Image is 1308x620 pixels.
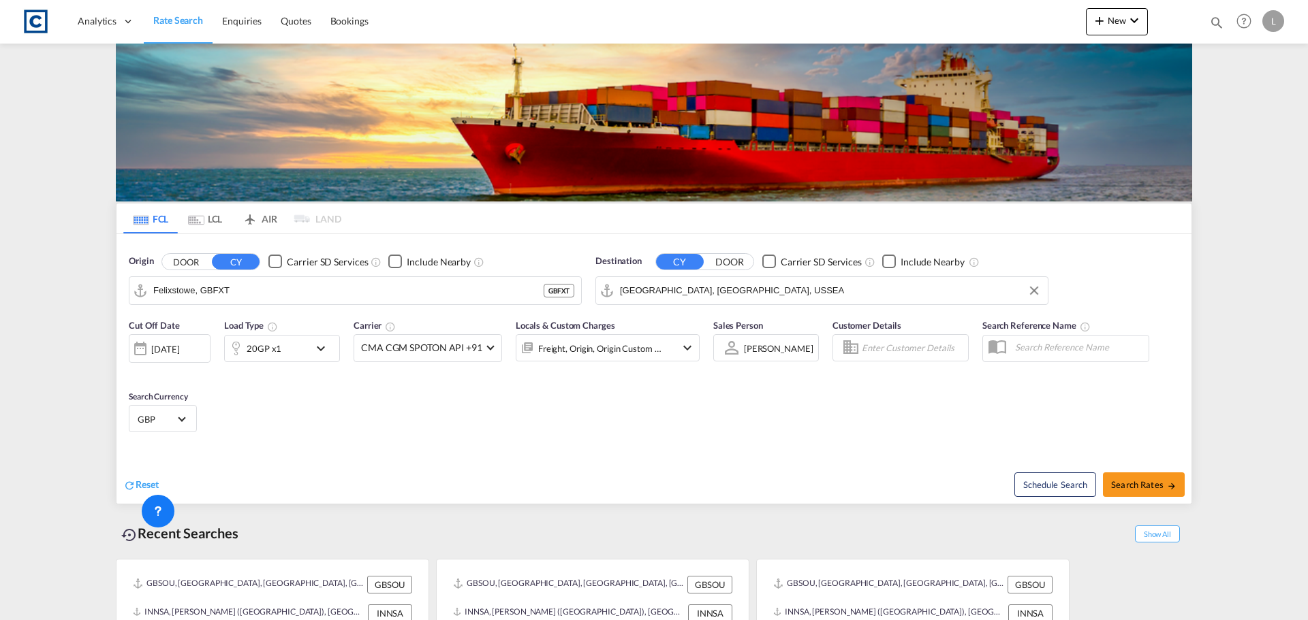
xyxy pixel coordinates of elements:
[162,254,210,270] button: DOOR
[687,576,732,593] div: GBSOU
[116,234,1192,504] div: Origin DOOR CY Checkbox No InkUnchecked: Search for CY (Container Yard) services for all selected...
[136,478,159,490] span: Reset
[882,255,965,269] md-checkbox: Checkbox No Ink
[371,257,381,267] md-icon: Unchecked: Search for CY (Container Yard) services for all selected carriers.Checked : Search for...
[538,339,662,358] div: Freight Origin Origin Custom Factory Stuffing
[473,257,484,267] md-icon: Unchecked: Ignores neighbouring ports when fetching rates.Checked : Includes neighbouring ports w...
[212,254,260,270] button: CY
[138,413,176,425] span: GBP
[832,320,901,331] span: Customer Details
[232,203,287,233] md-tab-item: AIR
[744,343,813,354] div: [PERSON_NAME]
[116,518,244,549] div: Recent Searches
[407,255,471,269] div: Include Nearby
[1008,337,1149,357] input: Search Reference Name
[706,254,753,270] button: DOOR
[1111,479,1177,490] span: Search Rates
[1167,481,1177,491] md-icon: icon-arrow-right
[222,15,262,27] span: Enquiries
[267,321,278,332] md-icon: icon-information-outline
[781,255,862,269] div: Carrier SD Services
[133,576,364,593] div: GBSOU, Southampton, United Kingdom, GB & Ireland, Europe
[516,334,700,361] div: Freight Origin Origin Custom Factory Stuffingicon-chevron-down
[773,576,1004,593] div: GBSOU, Southampton, United Kingdom, GB & Ireland, Europe
[1091,15,1142,26] span: New
[743,338,815,358] md-select: Sales Person: Lauren Prentice
[544,284,574,297] div: GBFXT
[129,277,581,304] md-input-container: Felixstowe, GBFXT
[78,14,116,28] span: Analytics
[1262,10,1284,32] div: L
[247,339,281,358] div: 20GP x1
[20,6,51,37] img: 1fdb9190129311efbfaf67cbb4249bed.jpeg
[453,576,684,593] div: GBSOU, Southampton, United Kingdom, GB & Ireland, Europe
[969,257,980,267] md-icon: Unchecked: Ignores neighbouring ports when fetching rates.Checked : Includes neighbouring ports w...
[1209,15,1224,30] md-icon: icon-magnify
[1091,12,1108,29] md-icon: icon-plus 400-fg
[313,340,336,357] md-icon: icon-chevron-down
[516,320,615,331] span: Locals & Custom Charges
[121,527,138,543] md-icon: icon-backup-restore
[713,320,763,331] span: Sales Person
[151,343,179,355] div: [DATE]
[136,409,189,429] md-select: Select Currency: £ GBPUnited Kingdom Pound
[1232,10,1262,34] div: Help
[129,334,211,363] div: [DATE]
[268,255,368,269] md-checkbox: Checkbox No Ink
[1135,525,1180,542] span: Show All
[354,320,396,331] span: Carrier
[1086,8,1148,35] button: icon-plus 400-fgNewicon-chevron-down
[762,255,862,269] md-checkbox: Checkbox No Ink
[129,255,153,268] span: Origin
[361,341,482,355] span: CMA CGM SPOTON API +91
[224,335,340,362] div: 20GP x1icon-chevron-down
[1232,10,1256,33] span: Help
[123,203,341,233] md-pagination-wrapper: Use the left and right arrow keys to navigate between tabs
[982,320,1091,331] span: Search Reference Name
[1008,576,1053,593] div: GBSOU
[1080,321,1091,332] md-icon: Your search will be saved by the below given name
[116,44,1192,201] img: LCL+%26+FCL+BACKGROUND.png
[129,361,139,380] md-datepicker: Select
[129,391,188,402] span: Search Currency
[1103,472,1185,497] button: Search Ratesicon-arrow-right
[388,255,471,269] md-checkbox: Checkbox No Ink
[385,321,396,332] md-icon: The selected Trucker/Carrierwill be displayed in the rate results If the rates are from another f...
[1024,280,1044,301] button: Clear Input
[656,254,704,270] button: CY
[367,576,412,593] div: GBSOU
[679,340,696,356] md-icon: icon-chevron-down
[123,478,159,493] div: icon-refreshReset
[224,320,278,331] span: Load Type
[901,255,965,269] div: Include Nearby
[865,257,875,267] md-icon: Unchecked: Search for CY (Container Yard) services for all selected carriers.Checked : Search for...
[596,277,1048,304] md-input-container: Seattle, WA, USSEA
[1126,12,1142,29] md-icon: icon-chevron-down
[1209,15,1224,35] div: icon-magnify
[123,203,178,233] md-tab-item: FCL
[153,280,544,301] input: Search by Port
[620,280,1041,301] input: Search by Port
[242,211,258,221] md-icon: icon-airplane
[281,15,311,27] span: Quotes
[1014,472,1096,497] button: Note: By default Schedule search will only considerorigin ports, destination ports and cut off da...
[595,255,642,268] span: Destination
[862,338,964,358] input: Enter Customer Details
[287,255,368,269] div: Carrier SD Services
[330,15,369,27] span: Bookings
[123,479,136,491] md-icon: icon-refresh
[153,14,203,26] span: Rate Search
[129,320,180,331] span: Cut Off Date
[178,203,232,233] md-tab-item: LCL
